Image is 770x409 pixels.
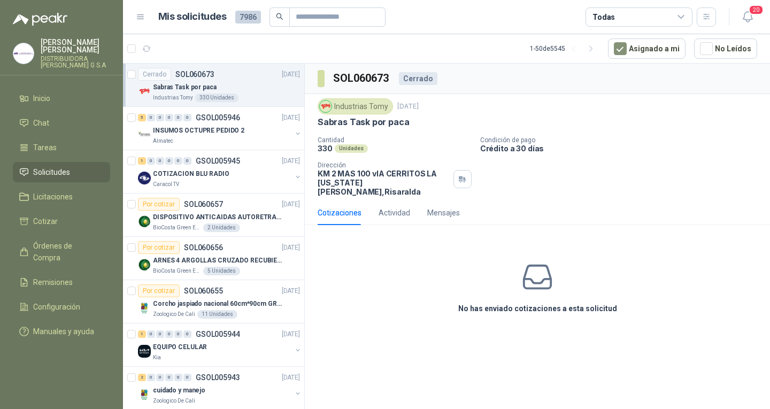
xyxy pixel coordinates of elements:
p: Dirección [318,161,449,169]
a: Configuración [13,297,110,317]
a: Solicitudes [13,162,110,182]
img: Company Logo [138,302,151,314]
div: 0 [156,157,164,165]
div: Por cotizar [138,198,180,211]
p: Zoologico De Cali [153,397,195,405]
p: [DATE] [282,113,300,123]
p: Condición de pago [480,136,766,144]
p: [DATE] [282,373,300,383]
img: Company Logo [138,215,151,228]
h3: No has enviado cotizaciones a esta solicitud [458,303,617,314]
p: Corcho jaspiado nacional 60cm*90cm GROSOR 8MM [153,299,286,309]
div: 0 [156,114,164,121]
p: Zoologico De Cali [153,310,195,319]
a: Por cotizarSOL060657[DATE] Company LogoDISPOSITIVO ANTICAIDAS AUTORETRACTILBioCosta Green Energy ... [123,194,304,237]
p: 330 [318,144,333,153]
p: BioCosta Green Energy S.A.S [153,267,201,275]
a: CerradoSOL060673[DATE] Company LogoSabras Task por pacaIndustrias Tomy330 Unidades [123,64,304,107]
span: search [276,13,283,20]
p: SOL060673 [175,71,214,78]
div: Cerrado [138,68,171,81]
a: 1 0 0 0 0 0 GSOL005945[DATE] Company LogoCOTIZACION BLU RADIOCaracol TV [138,155,302,189]
p: [PERSON_NAME] [PERSON_NAME] [41,38,110,53]
div: 0 [183,114,191,121]
a: 2 0 0 0 0 0 GSOL005943[DATE] Company Logocuidado y manejoZoologico De Cali [138,371,302,405]
div: 0 [183,374,191,381]
span: Cotizar [33,215,58,227]
span: Configuración [33,301,80,313]
p: Caracol TV [153,180,179,189]
span: Tareas [33,142,57,153]
div: 0 [147,157,155,165]
p: COTIZACION BLU RADIO [153,169,229,179]
span: Licitaciones [33,191,73,203]
div: 0 [165,157,173,165]
div: Actividad [379,207,410,219]
p: Kia [153,353,161,362]
p: GSOL005945 [196,157,240,165]
button: No Leídos [694,38,757,59]
span: Solicitudes [33,166,70,178]
p: SOL060656 [184,244,223,251]
p: KM 2 MAS 100 vIA CERRITOS LA [US_STATE] [PERSON_NAME] , Risaralda [318,169,449,196]
p: Crédito a 30 días [480,144,766,153]
p: DISTRIBUIDORA [PERSON_NAME] G S.A [41,56,110,68]
div: 2 Unidades [203,223,240,232]
span: 20 [749,5,764,15]
div: 0 [174,330,182,338]
img: Company Logo [138,128,151,141]
a: Chat [13,113,110,133]
div: 0 [156,374,164,381]
p: EQUIPO CELULAR [153,342,207,352]
div: Cerrado [399,72,437,85]
p: [DATE] [282,243,300,253]
p: ARNES 4 ARGOLLAS CRUZADO RECUBIERTO PVC [153,256,286,266]
h3: SOL060673 [333,70,390,87]
div: 0 [183,157,191,165]
a: Licitaciones [13,187,110,207]
img: Company Logo [138,85,151,98]
p: [DATE] [397,102,419,112]
div: 1 [138,157,146,165]
p: Industrias Tomy [153,94,193,102]
p: GSOL005946 [196,114,240,121]
div: 0 [147,330,155,338]
div: 330 Unidades [195,94,238,102]
h1: Mis solicitudes [158,9,227,25]
p: DISPOSITIVO ANTICAIDAS AUTORETRACTIL [153,212,286,222]
span: 7986 [235,11,261,24]
img: Company Logo [138,258,151,271]
div: Por cotizar [138,241,180,254]
button: Asignado a mi [608,38,686,59]
span: Manuales y ayuda [33,326,94,337]
p: GSOL005943 [196,374,240,381]
div: Industrias Tomy [318,98,393,114]
div: 0 [183,330,191,338]
a: Por cotizarSOL060655[DATE] Company LogoCorcho jaspiado nacional 60cm*90cm GROSOR 8MMZoologico De ... [123,280,304,323]
div: 0 [147,114,155,121]
button: 20 [738,7,757,27]
div: 2 [138,374,146,381]
p: GSOL005944 [196,330,240,338]
p: [DATE] [282,329,300,339]
a: Remisiones [13,272,110,292]
a: 5 0 0 0 0 0 GSOL005946[DATE] Company LogoINSUMOS OCTUPRE PEDIDO 2Almatec [138,111,302,145]
img: Company Logo [138,388,151,401]
div: Mensajes [427,207,460,219]
img: Company Logo [13,43,34,64]
p: BioCosta Green Energy S.A.S [153,223,201,232]
img: Company Logo [138,172,151,184]
div: 0 [165,330,173,338]
div: 0 [147,374,155,381]
div: Por cotizar [138,284,180,297]
a: 1 0 0 0 0 0 GSOL005944[DATE] Company LogoEQUIPO CELULARKia [138,328,302,362]
p: [DATE] [282,156,300,166]
p: Sabras Task por paca [153,82,217,92]
img: Company Logo [320,101,332,112]
p: Almatec [153,137,173,145]
p: [DATE] [282,70,300,80]
img: Company Logo [138,345,151,358]
div: 0 [165,374,173,381]
div: Cotizaciones [318,207,361,219]
div: 1 - 50 de 5545 [530,40,599,57]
